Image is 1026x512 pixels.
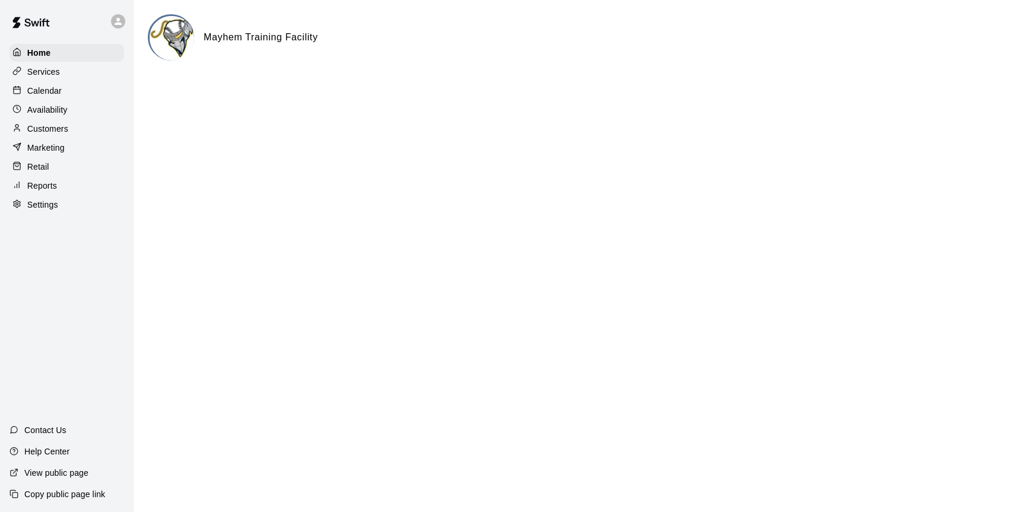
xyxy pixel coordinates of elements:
[27,85,62,97] p: Calendar
[24,488,105,500] p: Copy public page link
[27,142,65,154] p: Marketing
[24,467,88,479] p: View public page
[27,66,60,78] p: Services
[27,199,58,211] p: Settings
[204,30,318,45] h6: Mayhem Training Facility
[27,123,68,135] p: Customers
[9,177,124,195] a: Reports
[27,47,51,59] p: Home
[9,196,124,214] a: Settings
[9,63,124,81] a: Services
[9,82,124,100] a: Calendar
[150,16,194,61] img: Mayhem Training Facility logo
[9,120,124,138] a: Customers
[27,161,49,173] p: Retail
[27,104,68,116] p: Availability
[24,424,66,436] p: Contact Us
[27,180,57,192] p: Reports
[9,101,124,119] a: Availability
[9,139,124,157] a: Marketing
[24,446,69,457] p: Help Center
[9,158,124,176] a: Retail
[9,44,124,62] a: Home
